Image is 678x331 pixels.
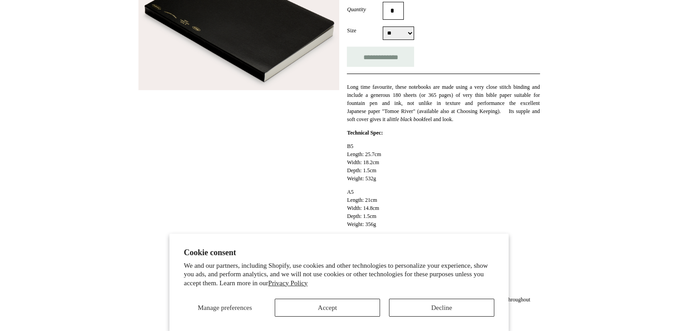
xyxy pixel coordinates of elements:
span: Manage preferences [198,304,252,311]
label: Quantity [347,5,383,13]
a: Privacy Policy [268,279,308,287]
strong: Technical Spec: [347,130,383,136]
label: Size [347,26,383,35]
button: Decline [389,299,494,317]
h2: Cookie consent [184,248,494,257]
em: little black book [389,116,423,122]
p: A5 Length: 21cm Width: 14.8cm Depth: 1.5cm Weight: 356g [347,188,540,228]
p: We and our partners, including Shopify, use cookies and other technologies to personalize your ex... [184,261,494,288]
p: Long time favourite, these notebooks are made using a very close stitch binding and include a gen... [347,83,540,123]
button: Accept [275,299,380,317]
p: B5 Length: 25.7cm Width: 18.2cm Depth: 1.5cm Weight: 532g [347,142,540,183]
button: Manage preferences [184,299,266,317]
